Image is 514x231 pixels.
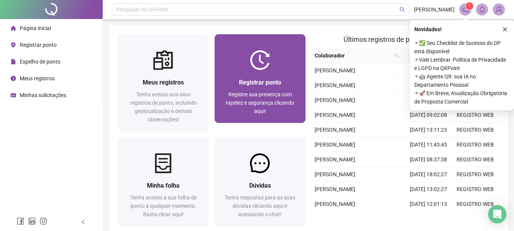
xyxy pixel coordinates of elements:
span: Tenha respostas para as suas dúvidas clicando aqui e acessando o chat! [224,194,295,217]
a: Meus registrosTenha acesso aos seus registros de ponto, incluindo geolocalização e demais observa... [118,34,208,131]
span: ⚬ ✅ Seu Checklist de Sucesso do DP está disponível [414,39,509,56]
span: Últimos registros de ponto sincronizados [344,35,466,43]
td: REGISTRO WEB [452,197,499,212]
span: [PERSON_NAME] [414,5,455,14]
td: [DATE] 11:43:45 [405,137,452,152]
span: file [11,59,16,64]
td: [DATE] 18:32:28 [405,63,452,78]
span: Tenha acesso a sua folha de ponto a qualquer momento. Basta clicar aqui! [130,194,197,217]
span: [PERSON_NAME] [315,142,355,148]
div: Open Intercom Messenger [488,205,506,223]
span: [PERSON_NAME] [315,67,355,73]
span: notification [462,6,469,13]
span: instagram [40,217,47,225]
span: [PERSON_NAME] [315,82,355,88]
span: [PERSON_NAME] [315,97,355,103]
span: Colaborador [315,51,392,60]
span: Minhas solicitações [20,92,66,98]
td: REGISTRO WEB [452,167,499,182]
a: DúvidasTenha respostas para as suas dúvidas clicando aqui e acessando o chat! [215,137,305,226]
span: Registrar ponto [20,42,57,48]
td: [DATE] 13:02:27 [405,182,452,197]
span: Meus registros [143,79,184,86]
span: schedule [11,92,16,98]
span: search [393,50,401,61]
span: Dúvidas [249,182,271,189]
span: ⚬ 🚀 Em Breve, Atualização Obrigatória de Proposta Comercial [414,89,509,106]
img: 84418 [493,4,504,15]
span: [PERSON_NAME] [315,201,355,207]
a: Minha folhaTenha acesso a sua folha de ponto a qualquer momento. Basta clicar aqui! [118,137,208,226]
span: Registrar ponto [239,79,281,86]
span: Data/Hora [405,51,438,60]
span: ⚬ 🤖 Agente QR: sua IA no Departamento Pessoal [414,72,509,89]
span: [PERSON_NAME] [315,156,355,162]
a: Registrar pontoRegistre sua presença com rapidez e segurança clicando aqui! [215,34,305,123]
span: 1 [468,3,471,9]
td: REGISTRO WEB [452,108,499,123]
td: [DATE] 09:08:41 [405,212,452,226]
span: [PERSON_NAME] [315,127,355,133]
span: Minha folha [147,182,180,189]
span: Registre sua presença com rapidez e segurança clicando aqui! [226,91,294,114]
span: linkedin [28,217,36,225]
sup: 1 [466,2,473,10]
td: [DATE] 12:07:42 [405,93,452,108]
td: [DATE] 08:37:38 [405,152,452,167]
td: REGISTRO WEB [452,123,499,137]
span: Novidades ! [414,25,442,33]
span: [PERSON_NAME] [315,112,355,118]
span: [PERSON_NAME] [315,171,355,177]
span: [PERSON_NAME] [315,186,355,192]
span: Meus registros [20,75,55,81]
td: REGISTRO WEB [452,152,499,167]
span: home [11,25,16,31]
td: [DATE] 12:01:13 [405,197,452,212]
span: close [502,27,508,32]
span: clock-circle [11,76,16,81]
span: ⚬ Vale Lembrar: Política de Privacidade e LGPD na QRPoint [414,56,509,72]
th: Data/Hora [402,48,447,63]
span: Espelho de ponto [20,59,60,65]
td: REGISTRO WEB [452,137,499,152]
span: Tenha acesso aos seus registros de ponto, incluindo geolocalização e demais observações! [130,91,197,123]
td: REGISTRO WEB [452,182,499,197]
span: search [395,53,399,58]
td: [DATE] 13:11:23 [405,123,452,137]
span: facebook [17,217,24,225]
span: environment [11,42,16,48]
span: left [81,219,86,225]
td: [DATE] 18:02:27 [405,167,452,182]
span: Página inicial [20,25,51,31]
span: search [399,7,405,13]
span: bell [479,6,485,13]
td: REGISTRO WEB [452,212,499,226]
td: [DATE] 13:11:13 [405,78,452,93]
td: [DATE] 09:02:08 [405,108,452,123]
